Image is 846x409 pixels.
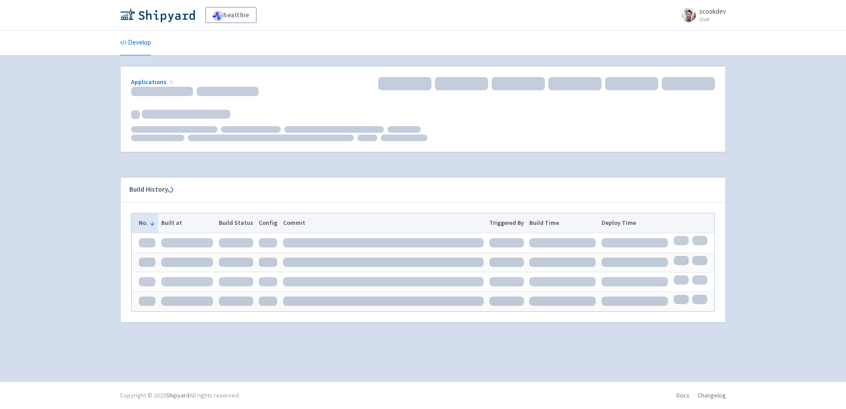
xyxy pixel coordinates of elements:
[676,391,690,399] a: Docs
[206,7,256,23] a: healthie
[599,213,671,233] th: Deploy Time
[699,7,726,15] span: scookdev
[120,31,151,55] a: Develop
[131,78,175,86] a: Applications
[676,8,726,22] a: scookdev User
[129,185,702,195] div: Build History
[698,391,726,399] a: Changelog
[486,213,527,233] th: Triggered By
[158,213,216,233] th: Built at
[120,391,240,400] div: Copyright © 2025 All rights reserved.
[216,213,256,233] th: Build Status
[166,391,190,399] a: Shipyard
[280,213,487,233] th: Commit
[256,213,280,233] th: Config
[120,8,195,22] img: Shipyard logo
[699,16,726,22] small: User
[527,213,599,233] th: Build Time
[139,218,155,228] button: No.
